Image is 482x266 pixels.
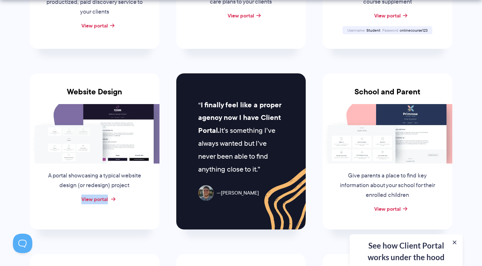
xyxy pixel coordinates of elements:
a: View portal [374,12,401,19]
iframe: Toggle Customer Support [13,234,32,253]
a: View portal [81,195,108,203]
span: Student [366,27,380,33]
strong: I finally feel like a proper agency now I have Client Portal. [198,100,281,136]
span: Password [382,27,399,33]
span: Username [347,27,365,33]
span: onlinecourse123 [400,27,427,33]
h3: Website Design [30,87,159,104]
p: It’s something I’ve always wanted but I’ve never been able to find anything close to it. [198,99,284,176]
p: Give parents a place to find key information about your school for their enrolled children [338,171,436,200]
h3: School and Parent [323,87,452,104]
a: View portal [374,205,401,213]
a: View portal [228,12,254,19]
a: View portal [81,22,108,29]
p: A portal showcasing a typical website design (or redesign) project [46,171,144,190]
span: [PERSON_NAME] [217,188,259,198]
